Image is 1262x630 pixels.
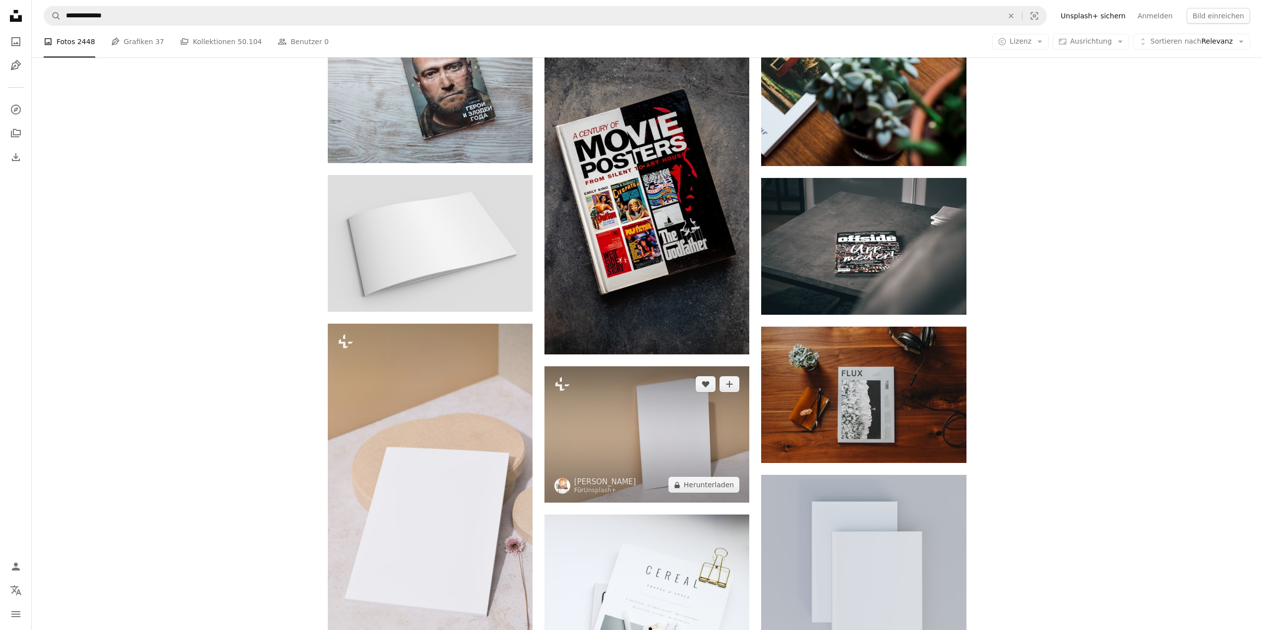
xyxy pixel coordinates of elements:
[1010,37,1031,45] span: Lizenz
[1150,37,1202,45] span: Sortieren nach
[278,26,329,57] a: Benutzer 0
[544,430,749,439] a: Eine weiße Kiste auf einem Tresen neben einer Wand
[720,376,739,392] button: Zu Kollektion hinzufügen
[324,36,329,47] span: 0
[1133,34,1250,50] button: Sortieren nachRelevanz
[155,36,164,47] span: 37
[761,178,966,314] img: Eine Zeitschrift auf einem Tisch
[544,366,749,503] img: Eine weiße Kiste auf einem Tresen neben einer Wand
[44,6,61,25] button: Unsplash suchen
[1070,37,1112,45] span: Ausrichtung
[668,477,739,493] button: Herunterladen
[6,56,26,75] a: Grafiken
[180,26,262,57] a: Kollektionen 50.104
[328,82,533,91] a: Die komplette DVD der ersten Staffel
[574,487,636,495] div: Für
[761,390,966,399] a: schwarz gerahmte Brille auf braunem Holztisch
[554,478,570,494] img: Zum Profil von Olivie Strauss
[761,241,966,250] a: Eine Zeitschrift auf einem Tisch
[1053,34,1129,50] button: Ausrichtung
[584,487,616,494] a: Unsplash+
[1022,6,1046,25] button: Visuelle Suche
[696,376,716,392] button: Gefällt mir
[1000,6,1022,25] button: Löschen
[6,100,26,119] a: Entdecken
[761,327,966,463] img: schwarz gerahmte Brille auf braunem Holztisch
[574,477,636,487] a: [PERSON_NAME]
[44,6,1047,26] form: Finden Sie Bildmaterial auf der ganzen Webseite
[1055,8,1132,24] a: Unsplash+ sichern
[328,238,533,247] a: ein weißes rechteckiges Objekt
[544,47,749,354] img: Filmplakatbuch
[6,580,26,600] button: Sprache
[6,32,26,52] a: Fotos
[761,573,966,581] a: Weißes Druckerpapier auf weißer Oberfläche
[6,6,26,28] a: Startseite — Unsplash
[111,26,164,57] a: Grafiken 37
[328,9,533,163] img: Die komplette DVD der ersten Staffel
[328,175,533,311] img: ein weißes rechteckiges Objekt
[6,147,26,167] a: Bisherige Downloads
[238,36,262,47] span: 50.104
[1187,8,1250,24] button: Bild einreichen
[544,196,749,205] a: Filmplakatbuch
[328,472,533,481] a: Ein weißes Blatt Papier liegt auf einem Tisch
[1132,8,1179,24] a: Anmelden
[6,123,26,143] a: Kollektionen
[1150,37,1233,47] span: Relevanz
[992,34,1049,50] button: Lizenz
[6,557,26,576] a: Anmelden / Registrieren
[6,604,26,624] button: Menü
